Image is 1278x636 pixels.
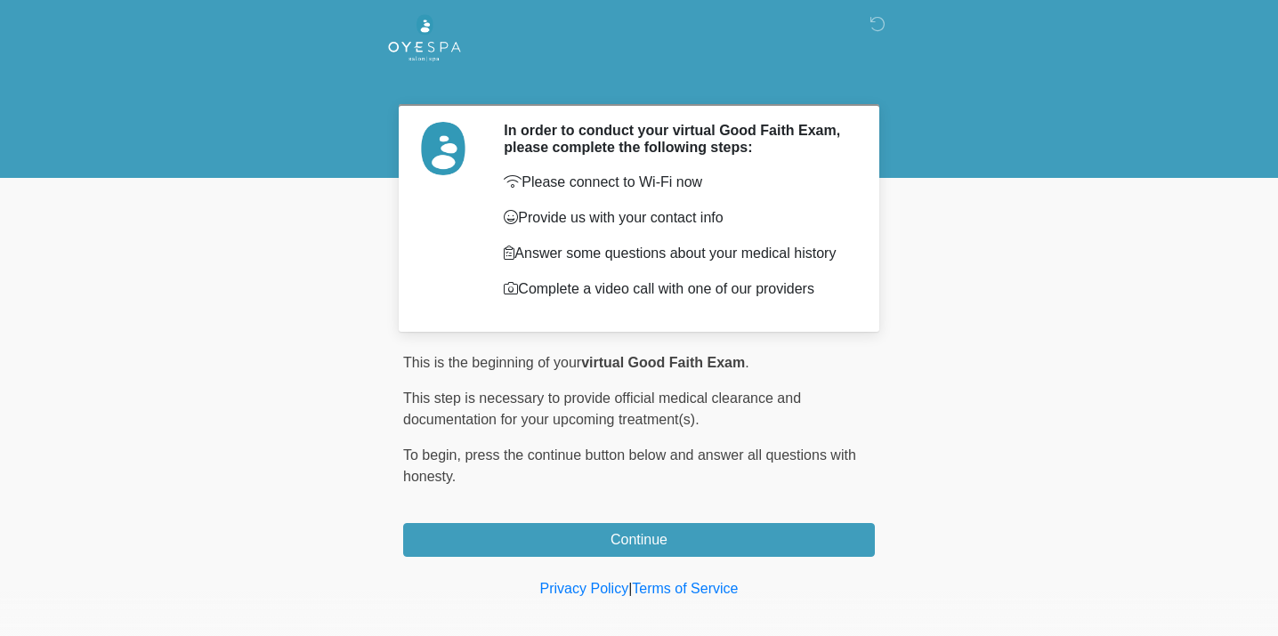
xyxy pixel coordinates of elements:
[632,581,738,596] a: Terms of Service
[403,523,875,557] button: Continue
[504,243,848,264] p: Answer some questions about your medical history
[540,581,629,596] a: Privacy Policy
[403,447,856,484] span: press the continue button below and answer all questions with honesty.
[504,278,848,300] p: Complete a video call with one of our providers
[403,390,801,427] span: This step is necessary to provide official medical clearance and documentation for your upcoming ...
[403,355,581,370] span: This is the beginning of your
[417,122,470,175] img: Agent Avatar
[385,13,464,63] img: Oyespa Logo
[745,355,748,370] span: .
[390,64,888,97] h1: ‎ ‎
[504,172,848,193] p: Please connect to Wi-Fi now
[403,447,465,463] span: To begin,
[504,207,848,229] p: Provide us with your contact info
[581,355,745,370] strong: virtual Good Faith Exam
[504,122,848,156] h2: In order to conduct your virtual Good Faith Exam, please complete the following steps:
[628,581,632,596] a: |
